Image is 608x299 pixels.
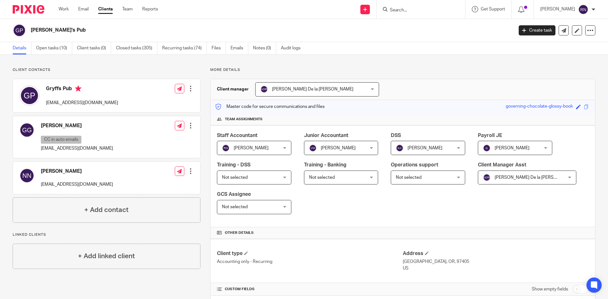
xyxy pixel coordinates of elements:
[391,162,438,167] span: Operations support
[98,6,113,12] a: Clients
[75,85,81,92] i: Primary
[540,6,575,12] p: [PERSON_NAME]
[403,250,589,257] h4: Address
[122,6,133,12] a: Team
[231,42,248,54] a: Emails
[13,67,200,72] p: Client contacts
[78,6,89,12] a: Email
[217,250,403,257] h4: Client type
[222,205,248,209] span: Not selected
[478,162,526,167] span: Client Manager Asst
[578,4,588,15] img: svg%3E
[142,6,158,12] a: Reports
[403,265,589,271] p: US
[19,122,35,138] img: svg%3E
[234,146,269,150] span: [PERSON_NAME]
[309,144,317,152] img: svg%3E
[13,232,200,237] p: Linked clients
[532,286,568,292] label: Show empty fields
[36,42,72,54] a: Open tasks (10)
[41,181,113,188] p: [EMAIL_ADDRESS][DOMAIN_NAME]
[281,42,305,54] a: Audit logs
[225,230,254,235] span: Other details
[495,175,576,180] span: [PERSON_NAME] De la [PERSON_NAME]
[222,175,248,180] span: Not selected
[215,103,325,110] p: Master code for secure communications and files
[210,67,595,72] p: More details
[46,85,118,93] h4: Gryffs Pub
[260,85,268,93] img: svg%3E
[389,8,446,13] input: Search
[481,7,505,11] span: Get Support
[403,259,589,265] p: [GEOGRAPHIC_DATA], OR, 97405
[391,133,401,138] span: DSS
[212,42,226,54] a: Files
[272,87,353,91] span: [PERSON_NAME] De la [PERSON_NAME]
[19,168,35,183] img: svg%3E
[253,42,276,54] a: Notes (0)
[162,42,207,54] a: Recurring tasks (74)
[217,259,403,265] p: Accounting only - Recurring
[217,133,257,138] span: Staff Accountant
[217,86,249,92] h3: Client manager
[304,162,346,167] span: Training - Banking
[519,25,555,35] a: Create task
[225,117,263,122] span: Team assignments
[19,85,40,106] img: svg%3E
[321,146,356,150] span: [PERSON_NAME]
[77,42,111,54] a: Client tasks (0)
[408,146,442,150] span: [PERSON_NAME]
[41,122,113,129] h4: [PERSON_NAME]
[46,100,118,106] p: [EMAIL_ADDRESS][DOMAIN_NAME]
[478,133,502,138] span: Payroll JE
[483,144,491,152] img: svg%3E
[217,162,250,167] span: Training - DSS
[41,168,113,175] h4: [PERSON_NAME]
[59,6,69,12] a: Work
[217,192,251,197] span: GCS Assignee
[495,146,529,150] span: [PERSON_NAME]
[13,24,26,37] img: svg%3E
[78,251,135,261] h4: + Add linked client
[483,174,491,181] img: svg%3E
[506,103,573,110] div: governing-chocolate-glossy-book
[396,175,421,180] span: Not selected
[217,287,403,292] h4: CUSTOM FIELDS
[396,144,403,152] img: svg%3E
[13,5,44,14] img: Pixie
[222,144,230,152] img: svg%3E
[84,205,129,215] h4: + Add contact
[41,136,81,144] p: CC in auto emails
[41,145,113,152] p: [EMAIL_ADDRESS][DOMAIN_NAME]
[304,133,348,138] span: Junior Accountant
[31,27,414,34] h2: [PERSON_NAME]'s Pub
[13,42,31,54] a: Details
[309,175,335,180] span: Not selected
[116,42,157,54] a: Closed tasks (305)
